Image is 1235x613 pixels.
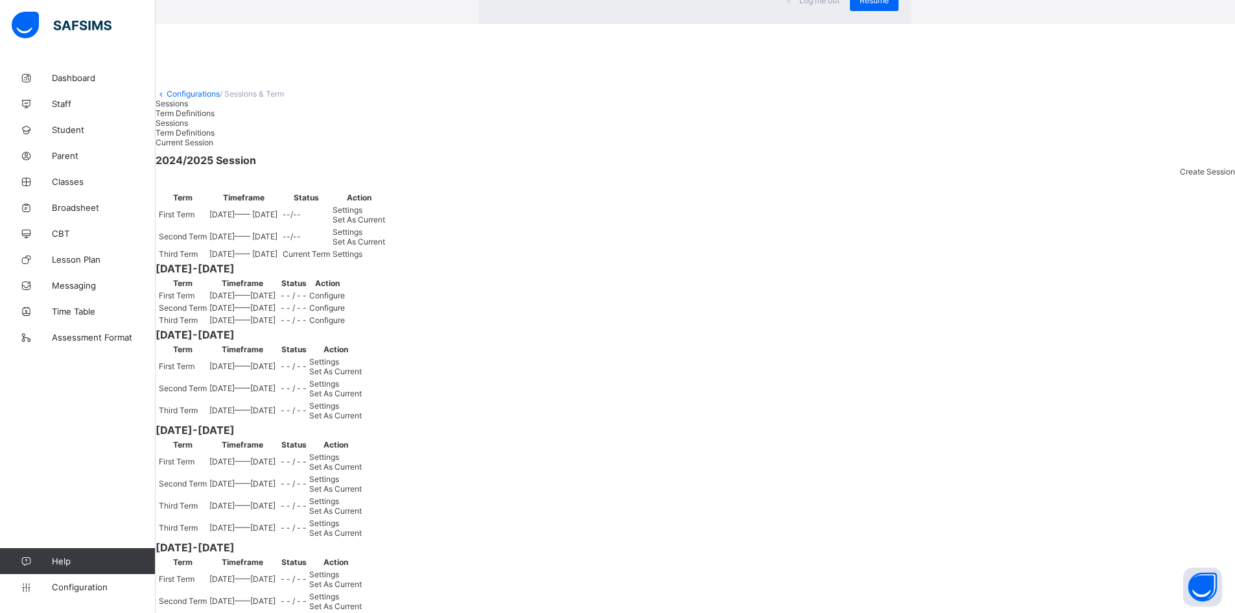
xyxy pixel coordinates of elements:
span: Settings [309,474,339,484]
span: Settings [333,205,362,215]
span: Term Definitions [156,128,215,138]
span: Dashboard [52,73,156,83]
th: Action [309,557,362,568]
span: Settings [309,401,339,411]
th: Timeframe [209,557,276,568]
th: Term [158,557,207,568]
td: --/-- [282,226,331,247]
span: Third Term [159,405,198,415]
span: - - / - - [281,479,307,488]
span: [DATE] —— [DATE] [209,457,276,466]
span: [DATE] —— [DATE] [209,383,276,393]
span: [DATE]-[DATE] [156,424,1235,437]
span: / Sessions & Term [220,89,284,99]
span: Set As Current [333,215,385,224]
span: Settings [309,518,339,528]
th: Term [158,192,207,203]
span: - - / - - [281,303,307,313]
span: [DATE] —— [DATE] [209,479,276,488]
span: - - / - - [281,523,307,533]
span: First Term [159,210,194,219]
span: Sessions [156,118,188,128]
span: Set As Current [309,528,362,538]
span: Staff [52,99,156,109]
span: [DATE] —— [DATE] [209,303,276,313]
span: [DATE] —— [DATE] [209,501,276,511]
span: Current Session [156,138,213,147]
span: [DATE] —— [DATE] [209,596,276,606]
span: - - / - - [281,405,307,415]
span: Time Table [52,306,156,317]
span: [DATE] —— [DATE] [209,523,276,533]
span: Configuration [52,582,155,592]
span: [DATE]-[DATE] [156,541,1235,554]
span: Create Session [1180,167,1235,176]
span: Parent [52,150,156,161]
span: Third Term [159,523,198,533]
span: [DATE] —— [DATE] [209,315,276,325]
span: Settings [333,227,362,237]
img: safsims [12,12,112,39]
th: Status [280,439,307,450]
span: Second Term [159,303,207,313]
span: Lesson Plan [52,254,156,265]
span: Second Term [159,232,207,241]
span: Help [52,556,155,566]
span: [DATE] —— [DATE] [209,405,276,415]
a: Configurations [167,89,220,99]
th: Status [280,557,307,568]
th: Status [282,192,331,203]
td: --/-- [282,204,331,225]
span: [DATE]-[DATE] [156,262,1235,275]
span: Settings [309,357,339,367]
span: - - / - - [281,574,307,584]
th: Timeframe [209,439,276,450]
span: First Term [159,457,194,466]
span: [DATE] —— [DATE] [209,210,277,219]
span: Second Term [159,596,207,606]
span: Broadsheet [52,202,156,213]
button: Open asap [1183,568,1222,607]
span: Assessment Format [52,332,156,343]
th: Action [309,278,346,289]
span: - - / - - [281,315,307,325]
span: First Term [159,361,194,371]
span: [DATE]-[DATE] [156,328,1235,341]
span: Set As Current [333,237,385,246]
span: [DATE] —— [DATE] [209,249,277,259]
span: Settings [309,379,339,389]
span: [DATE] —— [DATE] [209,574,276,584]
span: Second Term [159,479,207,488]
span: Current Term [283,249,330,259]
span: [DATE] —— [DATE] [209,361,276,371]
span: Set As Current [309,579,362,589]
span: Configure [309,291,345,300]
span: Second Term [159,383,207,393]
span: Set As Current [309,484,362,494]
span: [DATE] —— [DATE] [209,291,276,300]
th: Timeframe [209,192,278,203]
span: [DATE] —— [DATE] [209,232,277,241]
span: Settings [309,496,339,506]
span: Student [52,125,156,135]
th: Status [280,278,307,289]
span: Settings [309,592,339,601]
span: Messaging [52,280,156,291]
span: - - / - - [281,596,307,606]
span: - - / - - [281,291,307,300]
th: Term [158,439,207,450]
span: Set As Current [309,389,362,398]
span: Settings [309,570,339,579]
span: Classes [52,176,156,187]
span: Configure [309,315,345,325]
th: Timeframe [209,278,276,289]
span: Configure [309,303,345,313]
span: Set As Current [309,367,362,376]
span: Set As Current [309,411,362,420]
th: Term [158,344,207,355]
th: Timeframe [209,344,276,355]
span: Sessions [156,99,188,108]
span: Set As Current [309,462,362,472]
span: - - / - - [281,501,307,511]
span: Third Term [159,501,198,511]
